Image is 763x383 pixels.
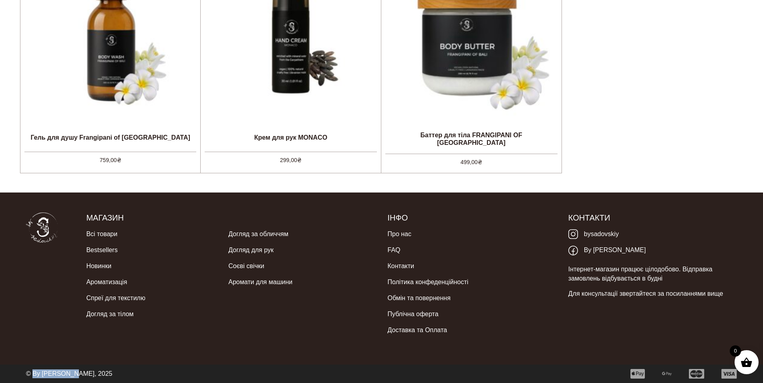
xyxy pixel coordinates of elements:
[730,345,741,357] span: 0
[478,159,482,165] span: ₴
[86,306,133,322] a: Догляд за тілом
[381,128,562,150] h2: Баттер для тіла FRANGIPANI OF [GEOGRAPHIC_DATA]
[100,157,121,163] bdi: 759,00
[228,226,288,242] a: Догляд за обличчям
[228,242,274,258] a: Догляд для рук
[387,258,414,274] a: Контакти
[86,213,375,223] h5: Магазин
[228,258,264,274] a: Соєві свічки
[297,157,302,163] span: ₴
[387,322,447,338] a: Доставка та Оплата
[280,157,302,163] bdi: 299,00
[86,290,145,306] a: Спреї для текстилю
[387,226,411,242] a: Про нас
[86,258,111,274] a: Новинки
[387,290,450,306] a: Обмін та повернення
[568,289,737,298] p: Для консультації звертайтеся за посиланнями вище
[387,242,400,258] a: FAQ
[20,128,200,148] h2: Гель для душу Frangipani of [GEOGRAPHIC_DATA]
[26,369,112,378] p: © By [PERSON_NAME], 2025
[387,213,556,223] h5: Інфо
[228,274,292,290] a: Аромати для машини
[568,242,646,259] a: By [PERSON_NAME]
[568,226,619,243] a: bysadovskiy
[86,226,117,242] a: Всі товари
[568,213,737,223] h5: Контакти
[86,242,117,258] a: Bestsellers
[568,265,737,283] p: Інтернет-магазин працює цілодобово. Відправка замовлень відбувається в будні
[461,159,482,165] bdi: 499,00
[387,306,438,322] a: Публічна оферта
[387,274,468,290] a: Політика конфеденційності
[86,274,127,290] a: Ароматизація
[117,157,121,163] span: ₴
[201,128,380,148] h2: Крем для рук MONACO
